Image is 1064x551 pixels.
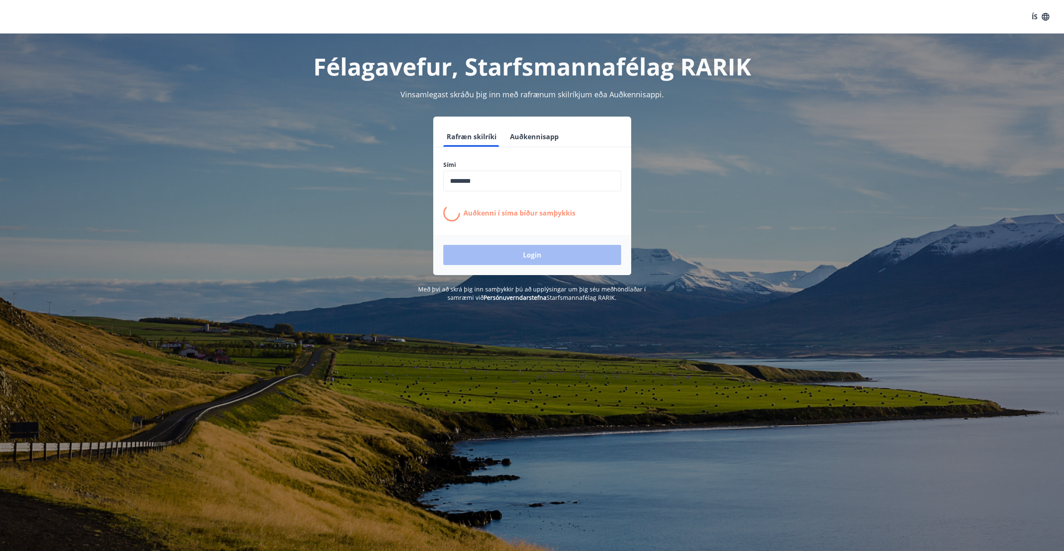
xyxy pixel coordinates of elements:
[240,50,824,82] h1: Félagavefur, Starfsmannafélag RARIK
[463,208,575,218] p: Auðkenni í síma bíður samþykkis
[418,285,646,301] span: Með því að skrá þig inn samþykkir þú að upplýsingar um þig séu meðhöndlaðar í samræmi við Starfsm...
[401,89,664,99] span: Vinsamlegast skráðu þig inn með rafrænum skilríkjum eða Auðkennisappi.
[1027,9,1054,24] button: ÍS
[443,127,500,147] button: Rafræn skilríki
[507,127,562,147] button: Auðkennisapp
[484,294,546,301] a: Persónuverndarstefna
[443,161,621,169] label: Sími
